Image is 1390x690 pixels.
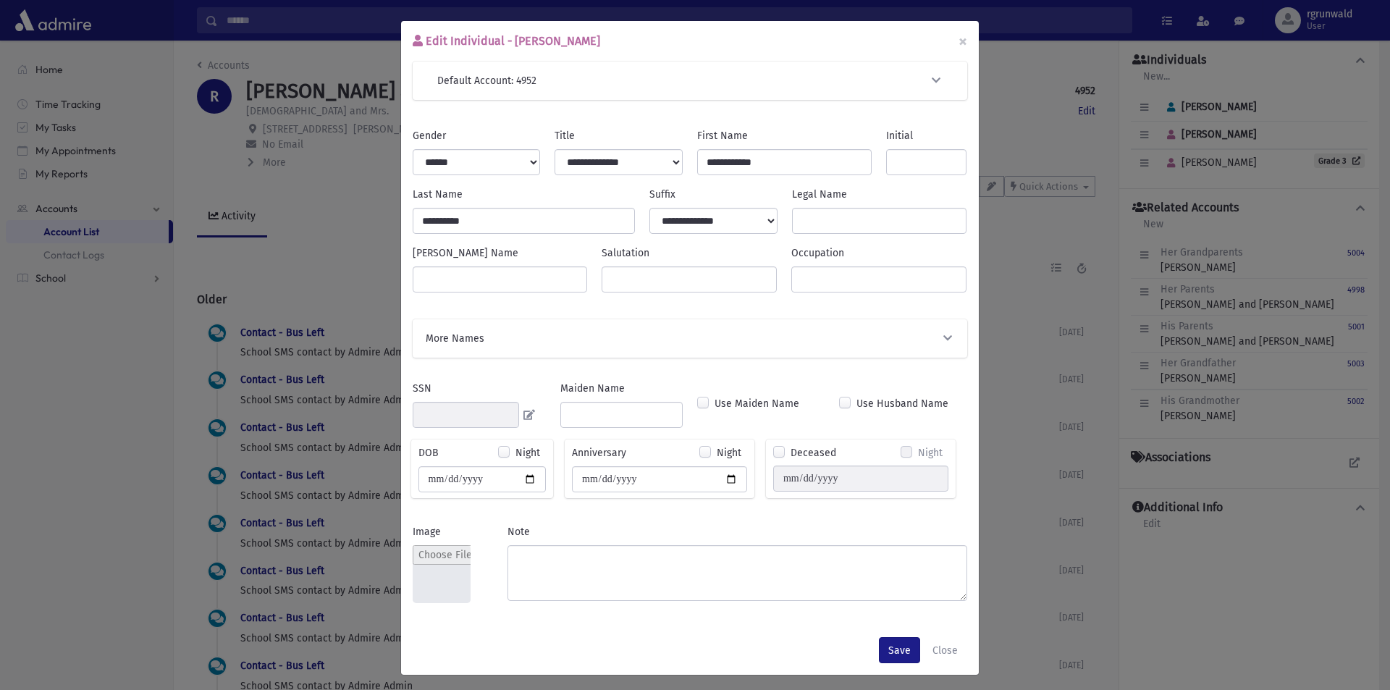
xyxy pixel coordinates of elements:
[413,524,441,539] label: Image
[413,245,518,261] label: [PERSON_NAME] Name
[791,245,844,261] label: Occupation
[717,445,741,460] label: Night
[602,245,649,261] label: Salutation
[649,187,675,202] label: Suffix
[413,33,600,50] h6: Edit Individual - [PERSON_NAME]
[856,396,948,411] label: Use Husband Name
[572,445,626,460] label: Anniversary
[424,331,956,346] button: More Names
[426,331,484,346] span: More Names
[413,187,463,202] label: Last Name
[555,128,575,143] label: Title
[507,524,530,539] label: Note
[791,445,836,460] label: Deceased
[413,381,431,396] label: SSN
[436,73,944,88] button: Default Account: 4952
[437,73,536,88] span: Default Account: 4952
[515,445,540,460] label: Night
[413,128,446,143] label: Gender
[715,396,799,411] label: Use Maiden Name
[918,445,943,460] label: Night
[697,128,748,143] label: First Name
[879,637,920,663] button: Save
[418,445,439,460] label: DOB
[923,637,967,663] button: Close
[792,187,847,202] label: Legal Name
[947,21,979,62] button: ×
[886,128,913,143] label: Initial
[560,381,625,396] label: Maiden Name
